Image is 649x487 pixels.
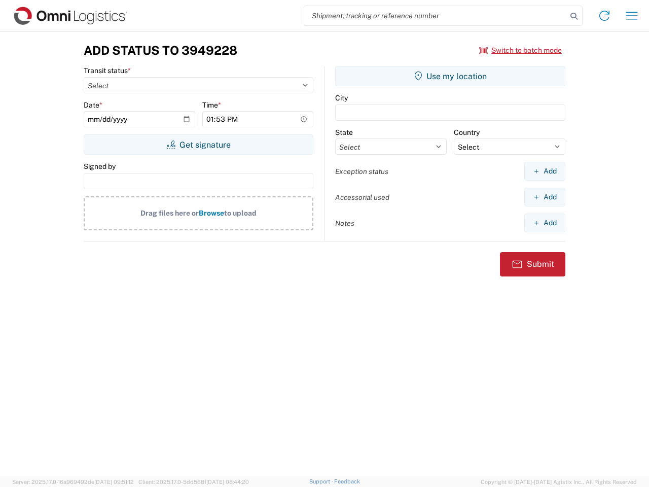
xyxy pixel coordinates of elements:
[84,66,131,75] label: Transit status
[335,219,354,228] label: Notes
[206,479,249,485] span: [DATE] 08:44:20
[12,479,134,485] span: Server: 2025.17.0-16a969492de
[202,100,221,110] label: Time
[84,134,313,155] button: Get signature
[479,42,562,59] button: Switch to batch mode
[138,479,249,485] span: Client: 2025.17.0-5dd568f
[335,128,353,137] label: State
[94,479,134,485] span: [DATE] 09:51:12
[524,162,565,181] button: Add
[304,6,567,25] input: Shipment, tracking or reference number
[335,193,389,202] label: Accessorial used
[335,93,348,102] label: City
[84,100,102,110] label: Date
[199,209,224,217] span: Browse
[335,66,565,86] button: Use my location
[84,43,237,58] h3: Add Status to 3949228
[309,478,335,484] a: Support
[334,478,360,484] a: Feedback
[224,209,257,217] span: to upload
[500,252,565,276] button: Submit
[524,188,565,206] button: Add
[84,162,116,171] label: Signed by
[140,209,199,217] span: Drag files here or
[481,477,637,486] span: Copyright © [DATE]-[DATE] Agistix Inc., All Rights Reserved
[454,128,480,137] label: Country
[335,167,388,176] label: Exception status
[524,214,565,232] button: Add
